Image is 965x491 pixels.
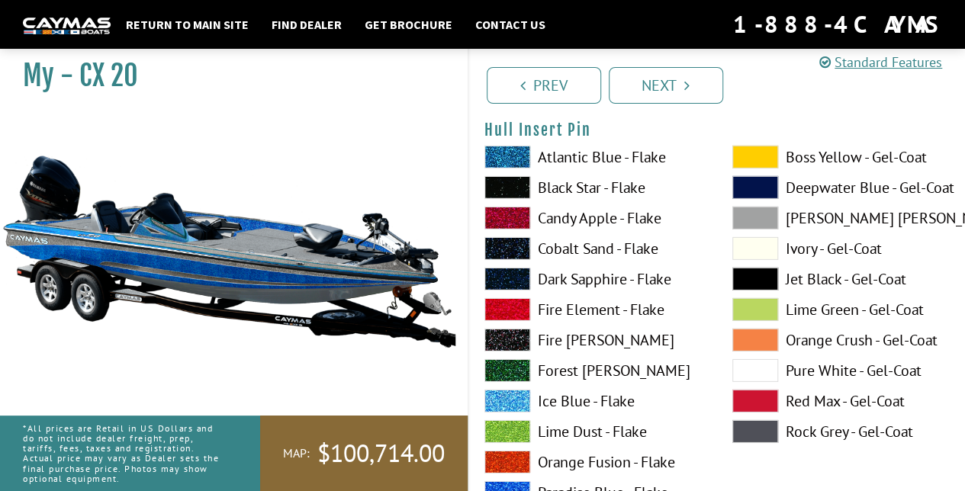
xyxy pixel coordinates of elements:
[732,420,950,443] label: Rock Grey - Gel-Coat
[484,390,702,412] label: Ice Blue - Flake
[283,445,310,461] span: MAP:
[23,18,111,34] img: white-logo-c9c8dbefe5ff5ceceb0f0178aa75bf4bb51f6bca0971e226c86eb53dfe498488.png
[732,329,950,351] label: Orange Crush - Gel-Coat
[468,14,553,34] a: Contact Us
[23,416,226,491] p: *All prices are Retail in US Dollars and do not include dealer freight, prep, tariffs, fees, taxe...
[484,176,702,199] label: Black Star - Flake
[260,416,468,491] a: MAP:$100,714.00
[118,14,256,34] a: Return to main site
[264,14,349,34] a: Find Dealer
[484,207,702,229] label: Candy Apple - Flake
[484,268,702,290] label: Dark Sapphire - Flake
[484,298,702,321] label: Fire Element - Flake
[317,438,445,470] span: $100,714.00
[484,237,702,260] label: Cobalt Sand - Flake
[484,359,702,382] label: Forest [PERSON_NAME]
[484,329,702,351] label: Fire [PERSON_NAME]
[732,237,950,260] label: Ivory - Gel-Coat
[819,53,942,71] a: Standard Features
[484,146,702,168] label: Atlantic Blue - Flake
[732,207,950,229] label: [PERSON_NAME] [PERSON_NAME] - Gel-Coat
[732,359,950,382] label: Pure White - Gel-Coat
[23,59,429,93] h1: My - CX 20
[357,14,460,34] a: Get Brochure
[484,451,702,473] label: Orange Fusion - Flake
[732,390,950,412] label: Red Max - Gel-Coat
[733,8,942,41] div: 1-888-4CAYMAS
[484,420,702,443] label: Lime Dust - Flake
[732,176,950,199] label: Deepwater Blue - Gel-Coat
[484,120,951,140] h4: Hull Insert Pin
[732,268,950,290] label: Jet Black - Gel-Coat
[487,67,601,104] a: Prev
[609,67,723,104] a: Next
[732,146,950,168] label: Boss Yellow - Gel-Coat
[732,298,950,321] label: Lime Green - Gel-Coat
